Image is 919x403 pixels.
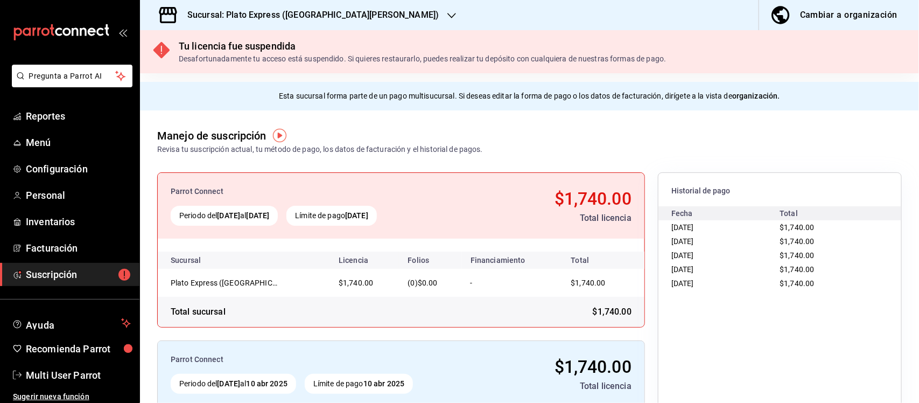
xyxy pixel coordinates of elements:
[363,379,404,388] strong: 10 abr 2025
[399,252,461,269] th: Folios
[171,277,278,288] div: Plato Express (SAN JOSE)
[571,279,606,287] span: $1,740.00
[671,262,780,276] div: [DATE]
[671,206,780,220] div: Fecha
[26,135,131,150] span: Menú
[671,276,780,290] div: [DATE]
[157,144,483,155] div: Revisa tu suscripción actual, tu método de pago, los datos de facturación y el historial de pagos.
[330,252,399,269] th: Licencia
[273,129,286,142] img: Tooltip marker
[171,277,278,288] div: Plato Express ([GEOGRAPHIC_DATA][PERSON_NAME])
[399,269,461,297] td: (0)
[171,374,296,394] div: Periodo del al
[171,256,230,265] div: Sucursal
[339,279,373,287] span: $1,740.00
[171,305,226,318] div: Total sucursal
[488,380,632,393] div: Total licencia
[462,269,558,297] td: -
[26,267,131,282] span: Suscripción
[732,92,780,100] strong: organización.
[780,206,889,220] div: Total
[26,342,131,356] span: Recomienda Parrot
[26,241,131,255] span: Facturación
[671,220,780,234] div: [DATE]
[179,9,439,22] h3: Sucursal: Plato Express ([GEOGRAPHIC_DATA][PERSON_NAME])
[12,65,132,87] button: Pregunta a Parrot AI
[800,8,897,23] div: Cambiar a organización
[345,211,368,220] strong: [DATE]
[247,379,287,388] strong: 10 abr 2025
[157,128,266,144] div: Manejo de suscripción
[780,223,815,232] span: $1,740.00
[462,252,558,269] th: Financiamiento
[555,357,632,377] span: $1,740.00
[671,234,780,248] div: [DATE]
[26,188,131,203] span: Personal
[247,211,270,220] strong: [DATE]
[171,186,461,197] div: Parrot Connect
[217,379,240,388] strong: [DATE]
[470,212,632,225] div: Total licencia
[8,78,132,89] a: Pregunta a Parrot AI
[171,206,278,226] div: Periodo del al
[305,374,413,394] div: Límite de pago
[780,265,815,274] span: $1,740.00
[26,214,131,229] span: Inventarios
[217,211,240,220] strong: [DATE]
[780,237,815,246] span: $1,740.00
[558,252,645,269] th: Total
[179,53,666,65] div: Desafortunadamente tu acceso está suspendido. Si quieres restaurarlo, puedes realizar tu depósito...
[26,162,131,176] span: Configuración
[13,391,131,402] span: Sugerir nueva función
[179,39,666,53] div: Tu licencia fue suspendida
[26,317,117,330] span: Ayuda
[286,206,377,226] div: Límite de pago
[780,251,815,260] span: $1,740.00
[140,82,919,110] div: Esta sucursal forma parte de un pago multisucursal. Si deseas editar la forma de pago o los datos...
[555,189,632,209] span: $1,740.00
[780,279,815,288] span: $1,740.00
[26,109,131,123] span: Reportes
[26,368,131,383] span: Multi User Parrot
[593,305,632,318] span: $1,740.00
[171,354,480,365] div: Parrot Connect
[671,186,888,196] span: Historial de pago
[671,248,780,262] div: [DATE]
[418,279,438,287] span: $0.00
[118,28,127,37] button: open_drawer_menu
[29,71,116,82] span: Pregunta a Parrot AI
